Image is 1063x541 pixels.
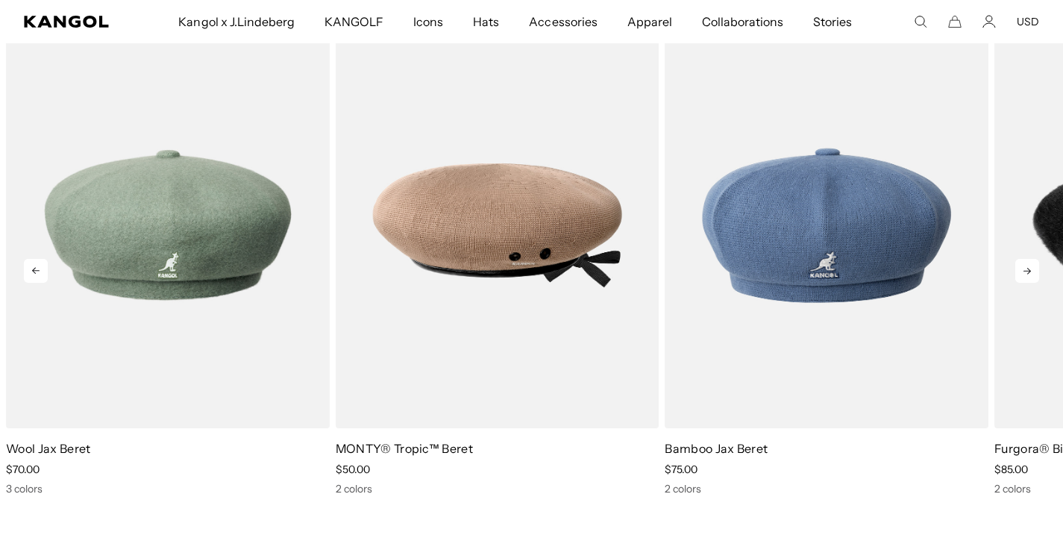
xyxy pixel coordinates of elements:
span: $50.00 [336,463,370,476]
span: $75.00 [665,463,697,476]
span: $70.00 [6,463,40,476]
img: Wool Jax Beret [6,22,330,428]
span: $85.00 [994,463,1028,476]
a: MONTY® Tropic™ Beret [336,441,473,456]
img: MONTY® Tropic™ Beret [336,22,659,428]
a: Account [982,15,996,28]
div: 2 of 10 [330,22,659,495]
button: Cart [948,15,962,28]
a: Wool Jax Beret [6,441,90,456]
a: Kangol [24,16,117,28]
div: 2 colors [665,482,988,495]
img: Bamboo Jax Beret [665,22,988,428]
div: 3 of 10 [659,22,988,495]
div: 2 colors [336,482,659,495]
a: Bamboo Jax Beret [665,441,768,456]
div: 3 colors [6,482,330,495]
button: USD [1017,15,1039,28]
summary: Search here [914,15,927,28]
